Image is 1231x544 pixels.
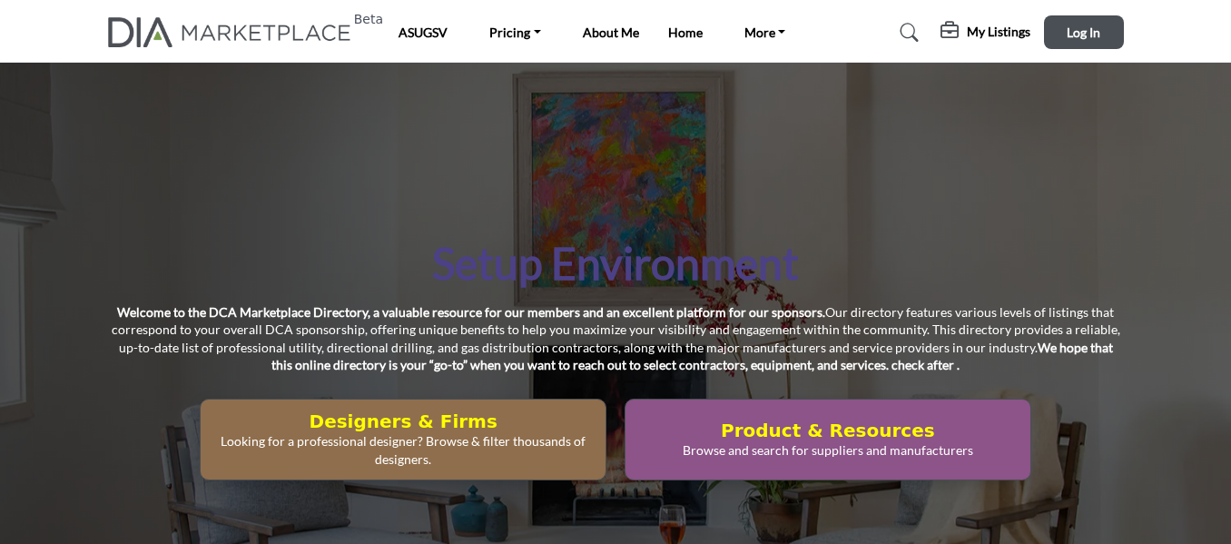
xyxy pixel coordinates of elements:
[117,304,825,320] strong: Welcome to the DCA Marketplace Directory, a valuable resource for our members and an excellent pl...
[108,17,361,47] a: Beta
[206,410,600,432] h2: Designers & Firms
[631,420,1025,441] h2: Product & Resources
[732,20,799,45] a: More
[354,12,383,27] h6: Beta
[668,25,703,40] a: Home
[432,235,799,292] h1: Setup Environment
[108,303,1124,374] p: Our directory features various levels of listings that correspond to your overall DCA sponsorship...
[108,17,361,47] img: Site Logo
[200,399,606,480] button: Designers & Firms Looking for a professional designer? Browse & filter thousands of designers.
[940,22,1030,44] div: My Listings
[206,432,600,468] p: Looking for a professional designer? Browse & filter thousands of designers.
[399,25,448,40] a: ASUGSV
[1044,15,1124,49] button: Log In
[271,340,1113,373] strong: We hope that this online directory is your “go-to” when you want to reach out to select contracto...
[477,20,554,45] a: Pricing
[625,399,1031,480] button: Product & Resources Browse and search for suppliers and manufacturers
[1067,25,1100,40] span: Log In
[583,25,639,40] a: About Me
[967,24,1030,40] h5: My Listings
[882,18,931,47] a: Search
[631,441,1025,460] p: Browse and search for suppliers and manufacturers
